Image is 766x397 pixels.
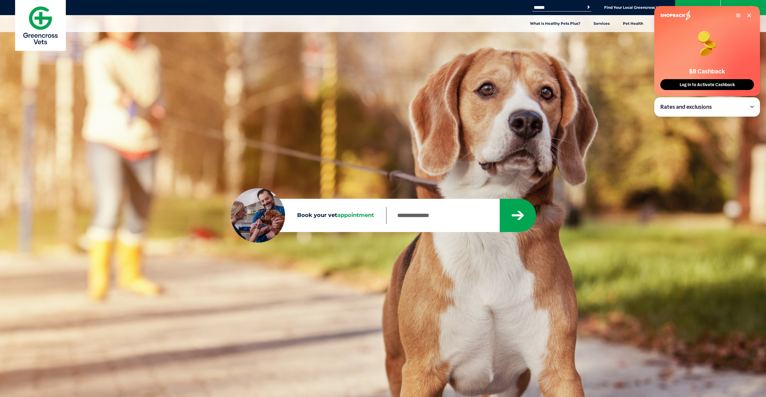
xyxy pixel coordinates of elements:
label: Book your vet [231,211,386,220]
a: Pet Articles [650,15,685,32]
button: Search [585,4,591,10]
a: Find Your Local Greencross Vet [604,5,662,10]
a: Pet Health [616,15,650,32]
span: appointment [337,212,374,218]
a: Services [587,15,616,32]
a: What is Healthy Pets Plus? [523,15,587,32]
